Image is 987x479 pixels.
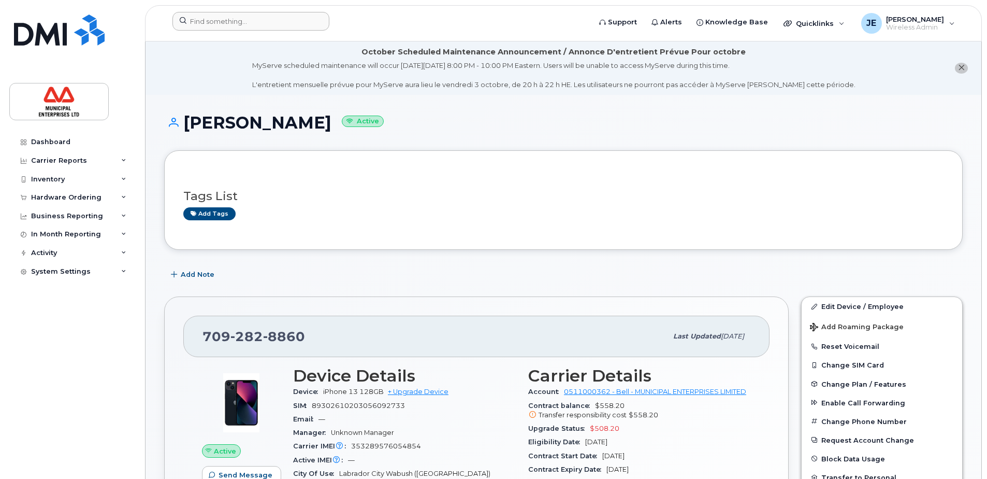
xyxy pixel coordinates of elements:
[629,411,658,419] span: $558.20
[673,332,721,340] span: Last updated
[293,402,312,410] span: SIM
[183,207,236,220] a: Add tags
[528,438,585,446] span: Eligibility Date
[252,61,855,90] div: MyServe scheduled maintenance will occur [DATE][DATE] 8:00 PM - 10:00 PM Eastern. Users will be u...
[802,412,962,431] button: Change Phone Number
[802,297,962,316] a: Edit Device / Employee
[528,466,606,473] span: Contract Expiry Date
[528,402,751,420] span: $558.20
[164,265,223,284] button: Add Note
[602,452,625,460] span: [DATE]
[585,438,607,446] span: [DATE]
[331,429,394,436] span: Unknown Manager
[348,456,355,464] span: —
[802,449,962,468] button: Block Data Usage
[318,415,325,423] span: —
[214,446,236,456] span: Active
[564,388,746,396] a: 0511000362 - Bell - MUNICIPAL ENTERPRISES LIMITED
[293,388,323,396] span: Device
[528,388,564,396] span: Account
[802,393,962,412] button: Enable Call Forwarding
[312,402,405,410] span: 89302610203056092733
[528,425,590,432] span: Upgrade Status
[164,114,963,132] h1: [PERSON_NAME]
[181,270,214,279] span: Add Note
[351,442,421,450] span: 353289576054854
[802,431,962,449] button: Request Account Change
[293,367,516,385] h3: Device Details
[339,470,490,477] span: Labrador City Wabush ([GEOGRAPHIC_DATA])
[528,367,751,385] h3: Carrier Details
[802,337,962,356] button: Reset Voicemail
[528,452,602,460] span: Contract Start Date
[388,388,448,396] a: + Upgrade Device
[183,190,944,203] h3: Tags List
[802,375,962,393] button: Change Plan / Features
[821,399,905,406] span: Enable Call Forwarding
[721,332,744,340] span: [DATE]
[202,329,305,344] span: 709
[293,470,339,477] span: City Of Use
[802,316,962,337] button: Add Roaming Package
[293,456,348,464] span: Active IMEI
[293,415,318,423] span: Email
[210,372,272,434] img: image20231002-3703462-1ig824h.jpeg
[528,402,595,410] span: Contract balance
[810,323,904,333] span: Add Roaming Package
[821,380,906,388] span: Change Plan / Features
[230,329,263,344] span: 282
[293,429,331,436] span: Manager
[606,466,629,473] span: [DATE]
[955,63,968,74] button: close notification
[323,388,384,396] span: iPhone 13 128GB
[342,116,384,128] small: Active
[590,425,619,432] span: $508.20
[802,356,962,374] button: Change SIM Card
[293,442,351,450] span: Carrier IMEI
[361,47,746,58] div: October Scheduled Maintenance Announcement / Annonce D'entretient Prévue Pour octobre
[263,329,305,344] span: 8860
[539,411,627,419] span: Transfer responsibility cost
